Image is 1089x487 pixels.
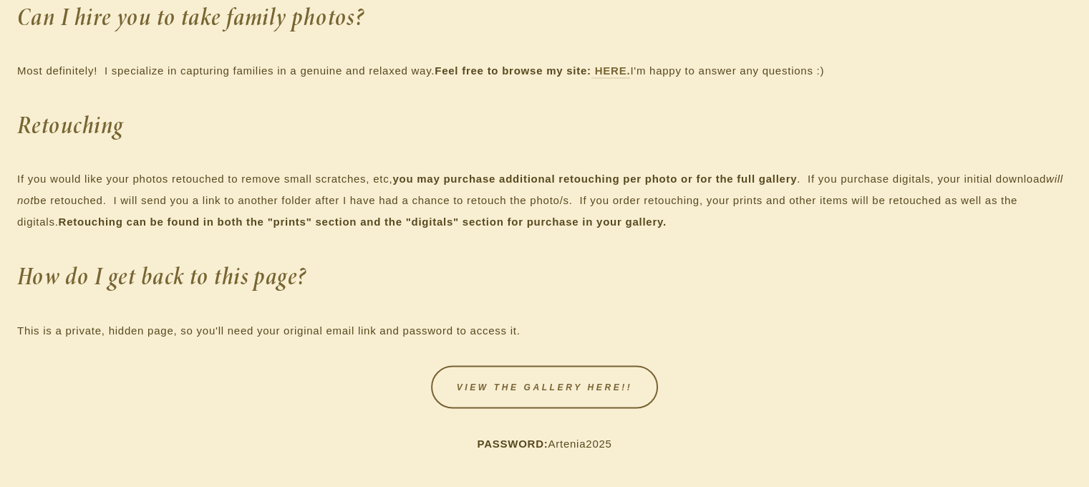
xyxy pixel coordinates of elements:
strong: you may purchase additional retouching per photo or for the full gallery [392,173,797,185]
a: HERE. [595,64,631,78]
strong: Feel free to browse my site: [435,64,591,77]
a: VIEW THE GALLERY HERE!! [431,365,659,408]
strong: Retouching can be found in both the "prints" section and the "digitals" section for purchase in y... [59,216,667,228]
p: This is a private, hidden page, so you'll need your original email link and password to access it. [17,319,1072,341]
strong: HERE. [595,64,631,77]
p: Most definitely! I specialize in capturing families in a genuine and relaxed way. I'm happy to an... [17,60,1072,82]
strong: PASSWORD: [477,437,548,449]
p: If you would like your photos retouched to remove small scratches, etc, . If you purchase digital... [17,168,1072,233]
em: will not [17,173,1067,206]
h2: How do I get back to this page? [17,254,1072,298]
p: Artenia2025 [17,433,1072,454]
h2: Retouching [17,103,1072,147]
